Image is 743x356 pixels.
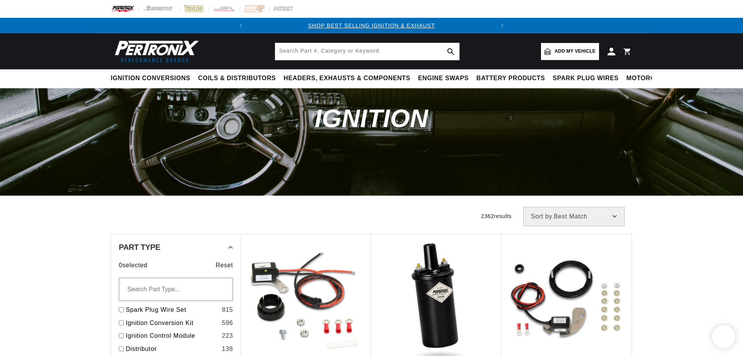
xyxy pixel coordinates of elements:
[111,38,200,65] img: Pertronix
[549,69,622,88] summary: Spark Plug Wires
[275,43,459,60] input: Search Part #, Category or Keyword
[111,74,190,83] span: Ignition Conversions
[248,21,495,30] div: Announcement
[222,344,233,354] div: 138
[414,69,473,88] summary: Engine Swaps
[553,74,618,83] span: Spark Plug Wires
[126,305,219,315] a: Spark Plug Wire Set
[111,69,194,88] summary: Ignition Conversions
[623,69,676,88] summary: Motorcycle
[284,74,410,83] span: Headers, Exhausts & Components
[476,74,545,83] span: Battery Products
[442,43,459,60] button: search button
[248,21,495,30] div: 1 of 2
[233,18,248,33] button: Translation missing: en.sections.announcements.previous_announcement
[531,213,552,220] span: Sort by
[481,213,512,219] span: 2362 results
[523,207,625,226] select: Sort by
[198,74,276,83] span: Coils & Distributors
[119,278,233,301] input: Search Part Type...
[308,22,435,29] a: SHOP BEST SELLING IGNITION & EXHAUST
[119,260,147,270] span: 0 selected
[126,331,219,341] a: Ignition Control Module
[555,48,596,55] span: Add my vehicle
[222,318,233,328] div: 596
[541,43,599,60] a: Add my vehicle
[119,243,160,251] span: Part Type
[473,69,549,88] summary: Battery Products
[194,69,280,88] summary: Coils & Distributors
[418,74,469,83] span: Engine Swaps
[627,74,673,83] span: Motorcycle
[126,344,219,354] a: Distributor
[222,305,233,315] div: 815
[126,318,219,328] a: Ignition Conversion Kit
[216,260,233,270] span: Reset
[495,18,510,33] button: Translation missing: en.sections.announcements.next_announcement
[280,69,414,88] summary: Headers, Exhausts & Components
[91,18,652,33] slideshow-component: Translation missing: en.sections.announcements.announcement_bar
[315,104,428,132] span: Ignition
[222,331,233,341] div: 223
